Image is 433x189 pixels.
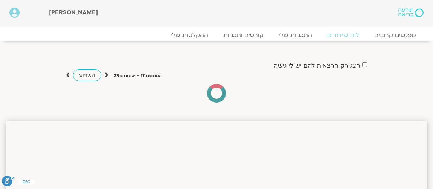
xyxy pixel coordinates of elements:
[73,69,101,81] a: השבוע
[114,72,161,80] p: אוגוסט 17 - אוגוסט 23
[163,31,216,39] a: ההקלטות שלי
[49,8,98,17] span: [PERSON_NAME]
[367,31,424,39] a: מפגשים קרובים
[79,72,95,79] span: השבוע
[271,31,320,39] a: התכניות שלי
[320,31,367,39] a: לוח שידורים
[9,31,424,39] nav: Menu
[274,62,360,69] label: הצג רק הרצאות להם יש לי גישה
[216,31,271,39] a: קורסים ותכניות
